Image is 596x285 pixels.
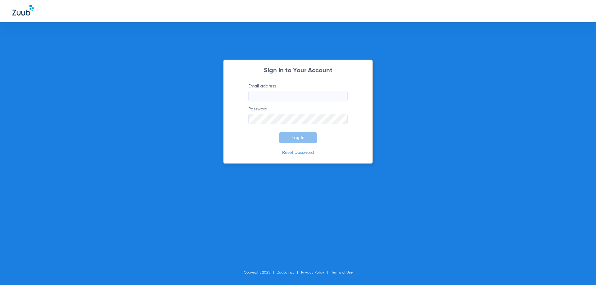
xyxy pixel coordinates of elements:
li: Zuub, Inc. [277,269,301,276]
iframe: Chat Widget [565,255,596,285]
h2: Sign In to Your Account [239,68,357,74]
a: Terms of Use [331,271,353,274]
label: Password [248,106,348,124]
label: Email address [248,83,348,101]
a: Privacy Policy [301,271,324,274]
input: Email address [248,91,348,101]
input: Password [248,114,348,124]
button: Log In [279,132,317,143]
a: Reset password [282,150,314,155]
img: Zuub Logo [12,5,34,16]
li: Copyright 2025 [244,269,277,276]
span: Log In [291,135,305,140]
